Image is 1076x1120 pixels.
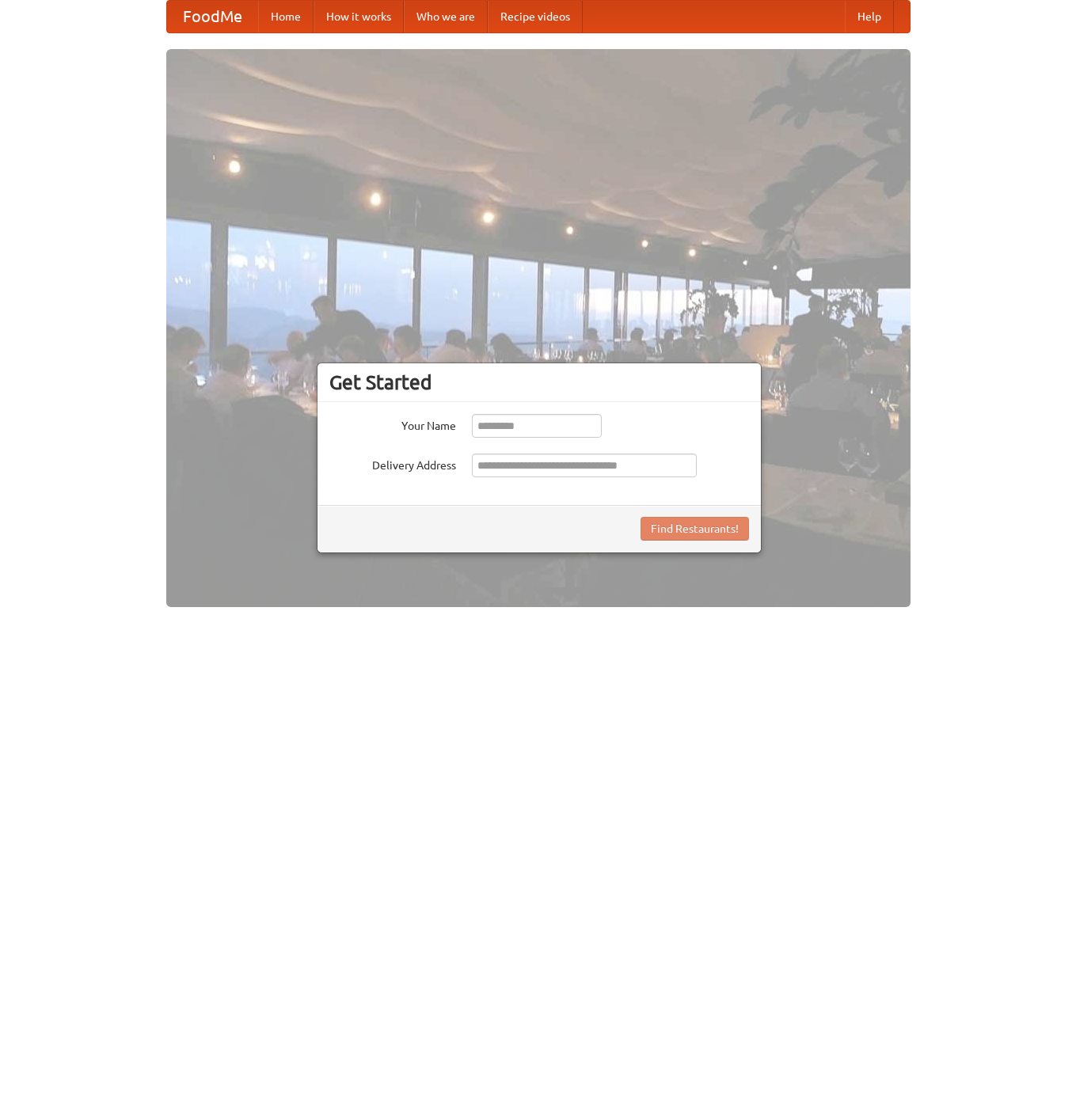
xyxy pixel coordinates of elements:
[258,1,314,32] a: Home
[167,1,258,32] a: FoodMe
[641,517,749,541] button: Find Restaurants!
[329,414,456,434] label: Your Name
[845,1,894,32] a: Help
[329,454,456,473] label: Delivery Address
[404,1,488,32] a: Who we are
[329,370,749,394] h3: Get Started
[314,1,404,32] a: How it works
[488,1,583,32] a: Recipe videos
